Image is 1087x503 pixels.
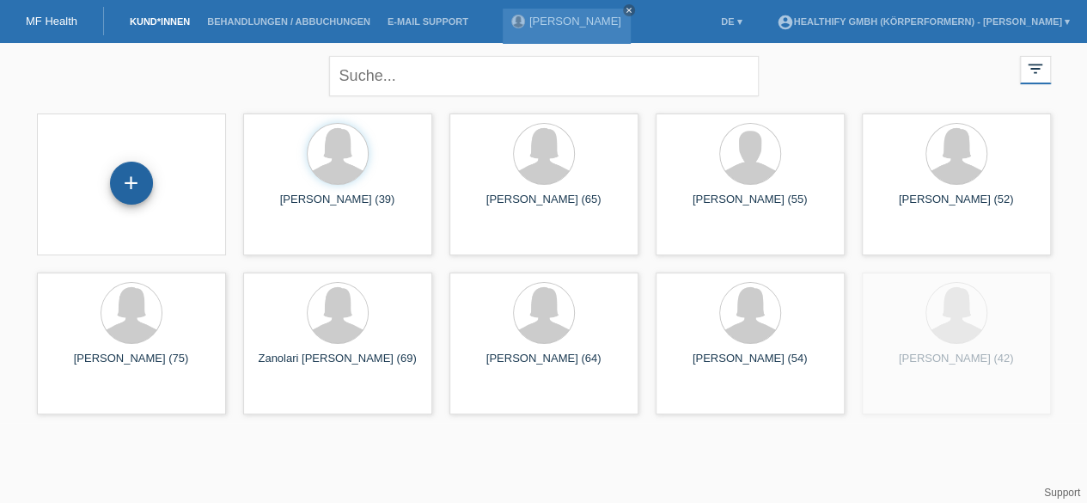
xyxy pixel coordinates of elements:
[329,56,759,96] input: Suche...
[767,16,1078,27] a: account_circleHealthify GmbH (Körperformern) - [PERSON_NAME] ▾
[379,16,477,27] a: E-Mail Support
[529,15,621,28] a: [PERSON_NAME]
[463,352,625,379] div: [PERSON_NAME] (64)
[623,4,635,16] a: close
[121,16,198,27] a: Kund*innen
[669,193,831,220] div: [PERSON_NAME] (55)
[625,6,633,15] i: close
[51,352,212,379] div: [PERSON_NAME] (75)
[876,193,1037,220] div: [PERSON_NAME] (52)
[257,193,418,220] div: [PERSON_NAME] (39)
[669,352,831,379] div: [PERSON_NAME] (54)
[776,14,793,31] i: account_circle
[111,169,152,198] div: Kund*in hinzufügen
[1044,487,1080,499] a: Support
[712,16,750,27] a: DE ▾
[26,15,77,28] a: MF Health
[876,352,1037,379] div: [PERSON_NAME] (42)
[463,193,625,220] div: [PERSON_NAME] (65)
[198,16,379,27] a: Behandlungen / Abbuchungen
[1026,59,1045,78] i: filter_list
[257,352,418,379] div: Zanolari [PERSON_NAME] (69)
